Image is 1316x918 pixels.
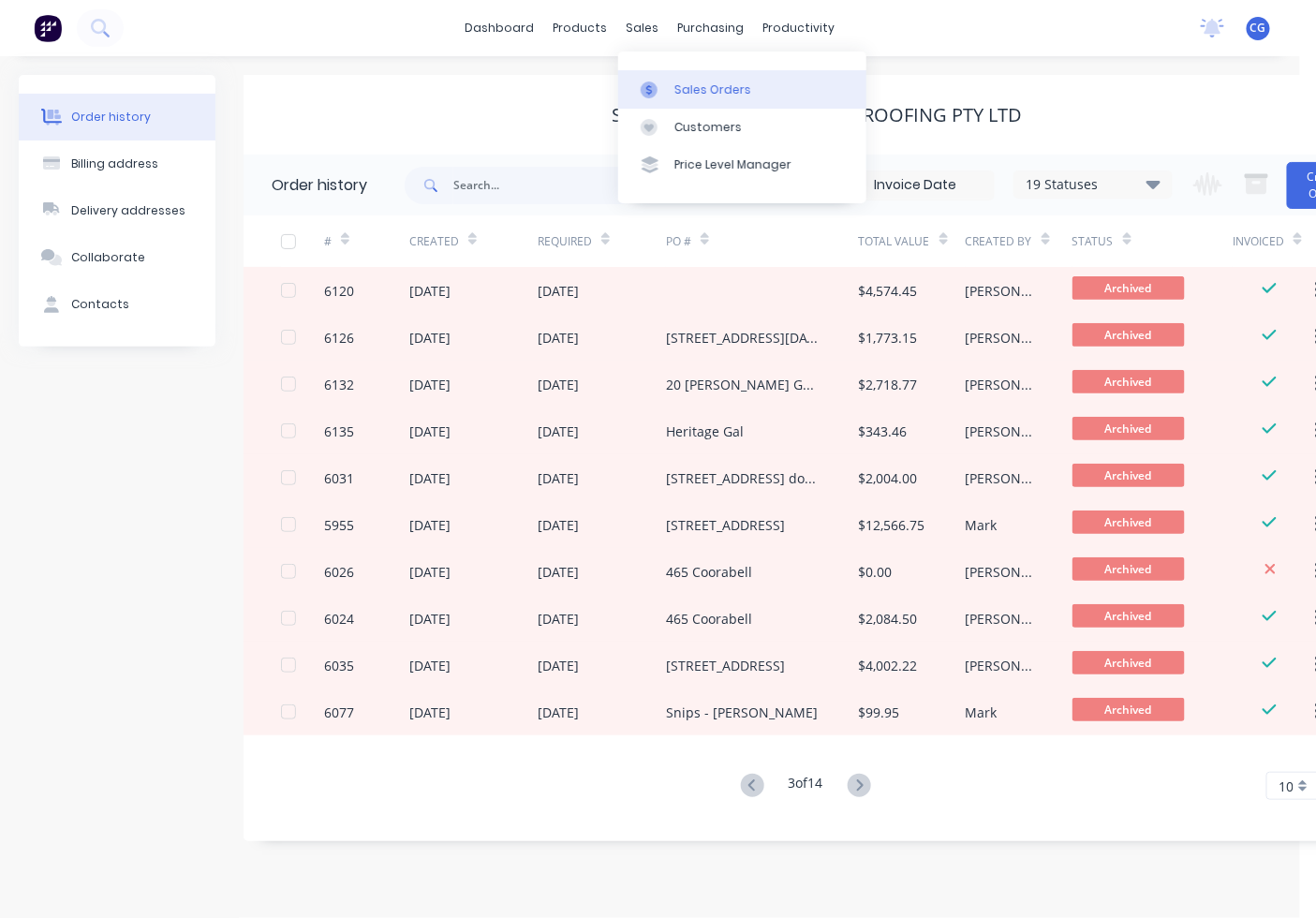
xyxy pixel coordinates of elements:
[674,81,751,98] div: Sales Orders
[409,281,451,301] div: [DATE]
[1072,417,1185,440] span: Archived
[324,609,354,629] div: 6024
[19,234,215,281] button: Collaborate
[666,422,744,441] div: Heritage Gal
[409,562,451,582] div: [DATE]
[966,215,1072,267] div: Created By
[19,94,215,141] button: Order history
[324,656,354,675] div: 6035
[1233,233,1284,250] div: Invoiced
[71,155,158,172] div: Billing address
[538,233,592,250] div: Required
[1072,698,1185,721] span: Archived
[1072,370,1185,393] span: Archived
[409,656,451,675] div: [DATE]
[859,515,925,535] div: $12,566.75
[538,328,579,348] div: [DATE]
[859,422,908,441] div: $343.46
[674,156,791,173] div: Price Level Manager
[71,249,145,266] div: Collaborate
[538,375,579,394] div: [DATE]
[538,656,579,675] div: [DATE]
[1250,20,1266,37] span: CG
[859,468,918,488] div: $2,004.00
[618,109,866,146] a: Customers
[538,422,579,441] div: [DATE]
[19,141,215,187] button: Billing address
[859,703,900,722] div: $99.95
[19,187,215,234] button: Delivery addresses
[666,468,821,488] div: [STREET_ADDRESS] downpipes
[666,656,785,675] div: [STREET_ADDRESS]
[71,202,185,219] div: Delivery addresses
[409,468,451,488] div: [DATE]
[1072,557,1185,581] span: Archived
[666,703,818,722] div: Snips - [PERSON_NAME]
[674,119,742,136] div: Customers
[544,14,617,42] div: products
[618,70,866,108] a: Sales Orders
[324,562,354,582] div: 6026
[966,609,1035,629] div: [PERSON_NAME]
[836,171,994,200] input: Invoice Date
[859,215,966,267] div: Total Value
[754,14,845,42] div: productivity
[966,422,1035,441] div: [PERSON_NAME]
[666,609,752,629] div: 465 Coorabell
[617,14,669,42] div: sales
[666,233,691,250] div: PO #
[966,281,1035,301] div: [PERSON_NAME]
[538,468,579,488] div: [DATE]
[409,609,451,629] div: [DATE]
[666,328,821,348] div: [STREET_ADDRESS][DATE]
[1279,777,1294,796] span: 10
[456,14,544,42] a: dashboard
[409,515,451,535] div: [DATE]
[666,562,752,582] div: 465 Coorabell
[859,609,918,629] div: $2,084.50
[666,515,785,535] div: [STREET_ADDRESS]
[859,656,918,675] div: $4,002.22
[666,215,859,267] div: PO #
[1072,604,1185,628] span: Archived
[666,375,821,394] div: 20 [PERSON_NAME] Gutter
[34,14,62,42] img: Factory
[966,515,998,535] div: Mark
[538,609,579,629] div: [DATE]
[538,281,579,301] div: [DATE]
[1072,276,1185,300] span: Archived
[409,703,451,722] div: [DATE]
[1072,233,1114,250] div: Status
[1072,511,1185,534] span: Archived
[1072,323,1185,347] span: Archived
[324,215,409,267] div: #
[409,375,451,394] div: [DATE]
[19,281,215,328] button: Contacts
[859,375,918,394] div: $2,718.77
[859,328,918,348] div: $1,773.15
[409,328,451,348] div: [DATE]
[859,562,893,582] div: $0.00
[324,468,354,488] div: 6031
[453,167,639,204] input: Search...
[409,215,538,267] div: Created
[324,281,354,301] div: 6120
[859,281,918,301] div: $4,574.45
[966,328,1035,348] div: [PERSON_NAME]
[966,703,998,722] div: Mark
[669,14,754,42] div: purchasing
[859,233,930,250] div: Total Value
[1072,464,1185,487] span: Archived
[71,109,151,126] div: Order history
[324,515,354,535] div: 5955
[966,562,1035,582] div: [PERSON_NAME]
[618,146,866,184] a: Price Level Manager
[966,468,1035,488] div: [PERSON_NAME]
[966,375,1035,394] div: [PERSON_NAME]
[272,174,367,197] div: Order history
[324,328,354,348] div: 6126
[789,773,823,800] div: 3 of 14
[1014,174,1172,195] div: 19 Statuses
[966,233,1032,250] div: Created By
[538,703,579,722] div: [DATE]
